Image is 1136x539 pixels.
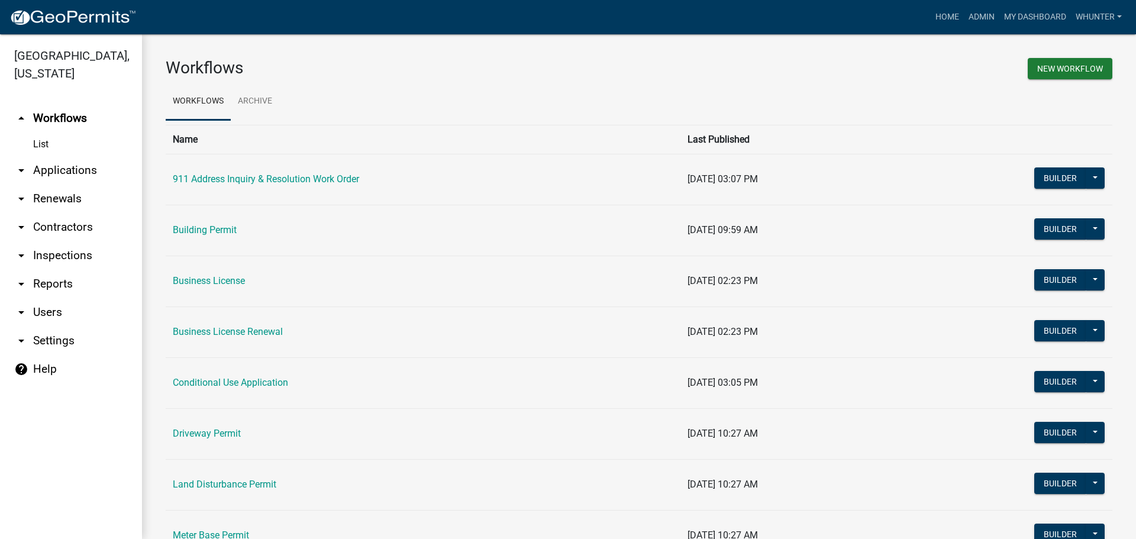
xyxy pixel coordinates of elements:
th: Name [166,125,680,154]
span: [DATE] 09:59 AM [688,224,758,235]
a: Business License Renewal [173,326,283,337]
span: [DATE] 10:27 AM [688,428,758,439]
a: Conditional Use Application [173,377,288,388]
button: Builder [1034,320,1086,341]
a: Land Disturbance Permit [173,479,276,490]
span: [DATE] 02:23 PM [688,275,758,286]
i: arrow_drop_down [14,248,28,263]
button: Builder [1034,218,1086,240]
a: Driveway Permit [173,428,241,439]
i: arrow_drop_down [14,334,28,348]
i: arrow_drop_down [14,220,28,234]
button: Builder [1034,422,1086,443]
button: Builder [1034,473,1086,494]
button: Builder [1034,371,1086,392]
a: Building Permit [173,224,237,235]
button: New Workflow [1028,58,1112,79]
span: [DATE] 02:23 PM [688,326,758,337]
a: My Dashboard [999,6,1071,28]
i: arrow_drop_up [14,111,28,125]
button: Builder [1034,269,1086,291]
a: Archive [231,83,279,121]
a: Admin [964,6,999,28]
i: arrow_drop_down [14,192,28,206]
button: Builder [1034,167,1086,189]
span: [DATE] 03:07 PM [688,173,758,185]
i: arrow_drop_down [14,305,28,319]
a: whunter [1071,6,1127,28]
span: [DATE] 10:27 AM [688,479,758,490]
a: Workflows [166,83,231,121]
i: arrow_drop_down [14,277,28,291]
a: Business License [173,275,245,286]
i: arrow_drop_down [14,163,28,177]
th: Last Published [680,125,895,154]
a: 911 Address Inquiry & Resolution Work Order [173,173,359,185]
a: Home [931,6,964,28]
h3: Workflows [166,58,630,78]
i: help [14,362,28,376]
span: [DATE] 03:05 PM [688,377,758,388]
